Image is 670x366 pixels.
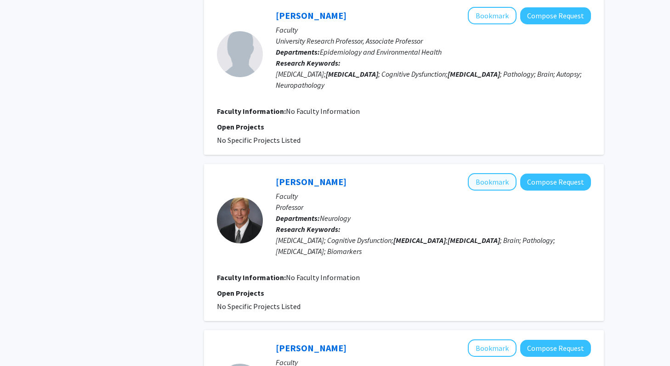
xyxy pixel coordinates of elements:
b: [MEDICAL_DATA] [448,69,500,79]
p: Faculty [276,191,591,202]
button: Compose Request to Erin Abner [520,7,591,24]
span: No Specific Projects Listed [217,302,301,311]
span: No Faculty Information [286,273,360,282]
a: [PERSON_NAME] [276,176,346,187]
b: Faculty Information: [217,107,286,116]
span: Neurology [320,214,351,223]
button: Compose Request to Frederick Schmitt [520,340,591,357]
a: [PERSON_NAME] [276,342,346,354]
button: Add Frederick Schmitt to Bookmarks [468,339,517,357]
b: Research Keywords: [276,225,341,234]
button: Compose Request to Gregory Jicha [520,174,591,191]
p: Faculty [276,24,591,35]
span: Epidemiology and Environmental Health [320,47,442,56]
b: Research Keywords: [276,58,341,68]
p: University Research Professor, Associate Professor [276,35,591,46]
b: Departments: [276,214,320,223]
p: Open Projects [217,287,591,298]
button: Add Gregory Jicha to Bookmarks [468,173,517,191]
span: No Faculty Information [286,107,360,116]
div: [MEDICAL_DATA]; Cognitive Dysfunction; ; ; Brain; Pathology; [MEDICAL_DATA]; Biomarkers [276,235,591,257]
button: Add Erin Abner to Bookmarks [468,7,517,24]
div: [MEDICAL_DATA]; ; Cognitive Dysfunction; ; Pathology; Brain; Autopsy; Neuropathology [276,68,591,90]
b: Faculty Information: [217,273,286,282]
b: [MEDICAL_DATA] [393,236,446,245]
span: No Specific Projects Listed [217,135,301,145]
b: [MEDICAL_DATA] [326,69,378,79]
b: [MEDICAL_DATA] [448,236,500,245]
a: [PERSON_NAME] [276,10,346,21]
iframe: Chat [7,325,39,359]
b: Departments: [276,47,320,56]
p: Open Projects [217,121,591,132]
p: Professor [276,202,591,213]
